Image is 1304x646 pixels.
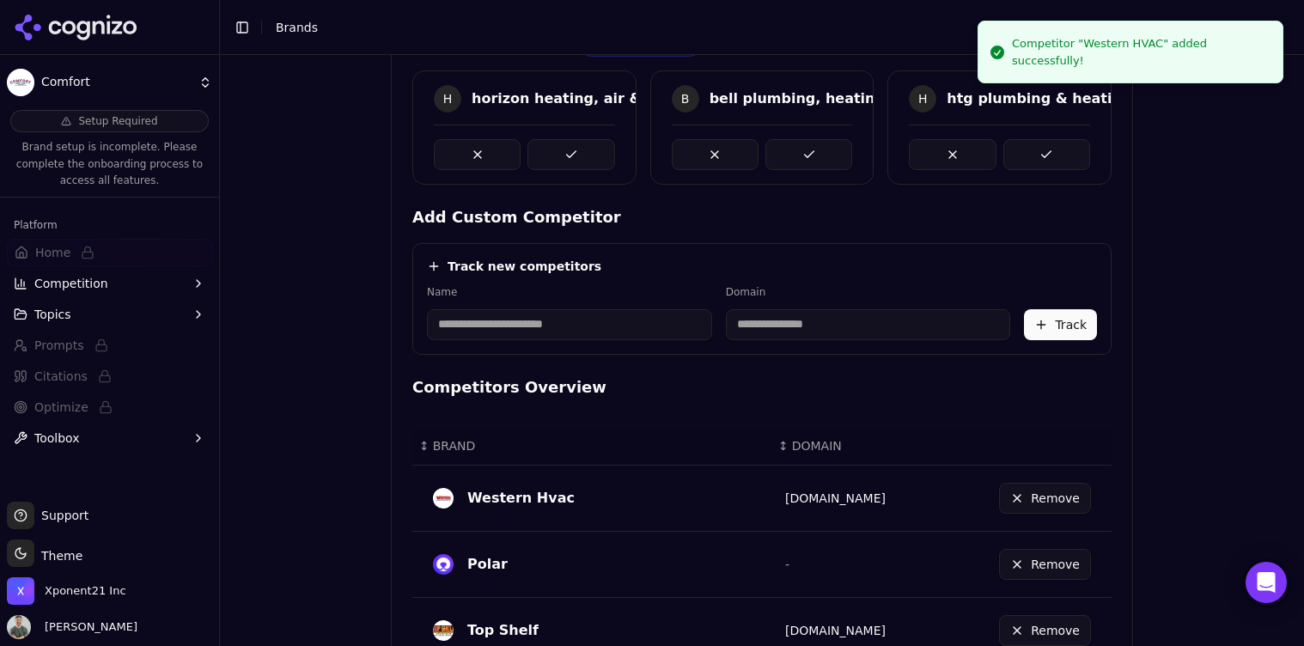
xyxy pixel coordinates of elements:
label: Name [427,285,712,299]
button: Remove [999,483,1091,514]
span: Xponent21 Inc [45,583,126,599]
button: Track [1024,309,1097,340]
div: Polar [467,554,508,575]
span: [PERSON_NAME] [38,619,137,635]
a: [DOMAIN_NAME] [785,491,886,505]
button: Remove [999,615,1091,646]
a: [DOMAIN_NAME] [785,624,886,637]
img: Comfort [7,69,34,96]
span: Competition [34,275,108,292]
h4: Track new competitors [448,258,601,275]
div: Top Shelf [467,620,539,641]
span: Home [35,244,70,261]
button: Open user button [7,615,137,639]
span: Prompts [34,337,84,354]
button: Toolbox [7,424,212,452]
span: DOMAIN [792,437,842,454]
div: Western Hvac [467,488,575,509]
h4: Add Custom Competitor [412,205,1112,229]
h4: Competitors Overview [412,375,1112,399]
span: Citations [34,368,88,385]
img: Chuck McCarthy [7,615,31,639]
div: horizon heating, air & plumbing [472,88,719,109]
div: Platform [7,211,212,239]
div: Open Intercom Messenger [1246,562,1287,603]
button: Competition [7,270,212,297]
img: polar [433,554,454,575]
span: Comfort [41,75,192,90]
div: bell plumbing, heating & air [710,88,928,109]
th: DOMAIN [771,427,923,466]
th: BRAND [412,427,771,466]
div: ↕BRAND [419,437,765,454]
span: H [434,85,461,113]
label: Domain [726,285,1011,299]
span: Setup Required [78,114,157,128]
span: H [909,85,936,113]
span: Optimize [34,399,88,416]
span: Toolbox [34,430,80,447]
span: Brands [276,21,318,34]
img: Western HVAC [433,488,454,509]
span: Topics [34,306,71,323]
img: Xponent21 Inc [7,577,34,605]
img: Top Shelf [433,620,454,641]
button: Open organization switcher [7,577,126,605]
div: htg plumbing & heating inc. [947,88,1164,109]
span: Theme [34,549,82,563]
button: Topics [7,301,212,328]
span: BRAND [433,437,476,454]
p: Brand setup is incomplete. Please complete the onboarding process to access all features. [10,139,209,190]
span: B [672,85,699,113]
div: Competitor "Western HVAC" added successfully! [1012,35,1269,69]
span: Support [34,507,88,524]
nav: breadcrumb [276,19,318,36]
span: - [785,558,789,571]
button: Remove [999,549,1091,580]
div: ↕DOMAIN [778,437,916,454]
